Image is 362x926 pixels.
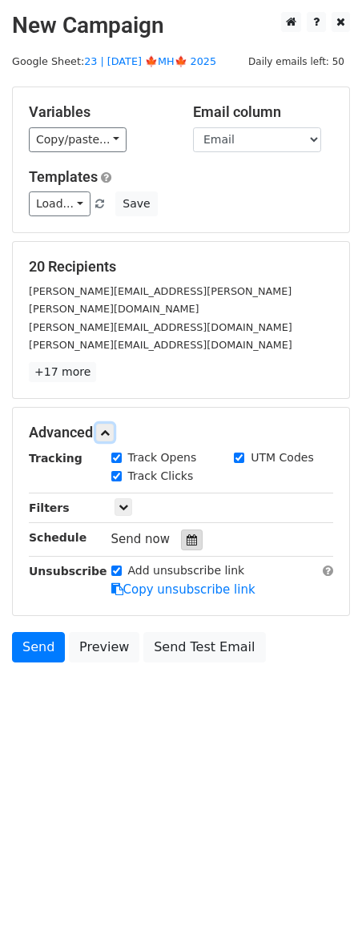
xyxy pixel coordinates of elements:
[69,632,139,662] a: Preview
[29,424,333,441] h5: Advanced
[12,632,65,662] a: Send
[12,55,216,67] small: Google Sheet:
[12,12,350,39] h2: New Campaign
[29,339,292,351] small: [PERSON_NAME][EMAIL_ADDRESS][DOMAIN_NAME]
[29,168,98,185] a: Templates
[29,362,96,382] a: +17 more
[251,449,313,466] label: UTM Codes
[29,285,292,316] small: [PERSON_NAME][EMAIL_ADDRESS][PERSON_NAME][PERSON_NAME][DOMAIN_NAME]
[111,582,255,597] a: Copy unsubscribe link
[29,321,292,333] small: [PERSON_NAME][EMAIL_ADDRESS][DOMAIN_NAME]
[243,55,350,67] a: Daily emails left: 50
[282,849,362,926] iframe: Chat Widget
[128,468,194,485] label: Track Clicks
[29,191,90,216] a: Load...
[29,258,333,276] h5: 20 Recipients
[128,562,245,579] label: Add unsubscribe link
[29,127,127,152] a: Copy/paste...
[29,565,107,578] strong: Unsubscribe
[29,501,70,514] strong: Filters
[128,449,197,466] label: Track Opens
[143,632,265,662] a: Send Test Email
[29,103,169,121] h5: Variables
[84,55,216,67] a: 23 | [DATE] 🍁MH🍁 2025
[115,191,157,216] button: Save
[193,103,333,121] h5: Email column
[111,532,171,546] span: Send now
[29,531,86,544] strong: Schedule
[243,53,350,70] span: Daily emails left: 50
[29,452,82,465] strong: Tracking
